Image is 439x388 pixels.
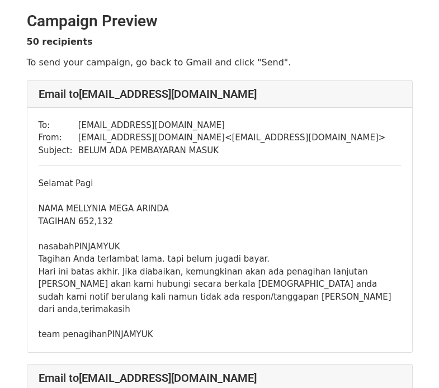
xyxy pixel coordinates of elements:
p: To send your campaign, go back to Gmail and click "Send". [27,56,413,68]
td: To: [39,119,78,132]
td: [EMAIL_ADDRESS][DOMAIN_NAME] [78,119,386,132]
h2: Campaign Preview [27,12,413,31]
span: PINJAMYUK [107,329,153,339]
td: Subject: [39,144,78,157]
h4: Email to [EMAIL_ADDRESS][DOMAIN_NAME] [39,371,401,385]
span: terimakasih [81,304,130,314]
span: PINJAMYUK [74,242,120,252]
h4: Email to [EMAIL_ADDRESS][DOMAIN_NAME] [39,87,401,101]
div: Selamat Pagi NAMA MELLYNIA MEGA ARINDA TAGIHAN 652,132 nasabah Tagihan Anda terlambat lama. tapi ... [39,177,401,341]
td: From: [39,131,78,144]
strong: 50 recipients [27,36,93,47]
span: di bayar [233,254,267,264]
td: BELUM ADA PEMBAYARAN MASUK [78,144,386,157]
td: [EMAIL_ADDRESS][DOMAIN_NAME] < [EMAIL_ADDRESS][DOMAIN_NAME] > [78,131,386,144]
